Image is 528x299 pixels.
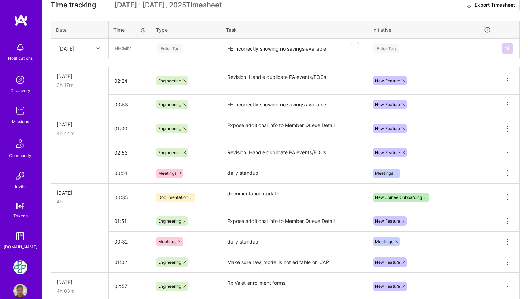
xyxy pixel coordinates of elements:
span: Engineering [158,78,181,83]
div: Time [113,26,146,33]
img: discovery [13,73,27,87]
div: Enter Tag [157,43,183,54]
span: New Feature [375,150,400,155]
img: User Avatar [13,284,27,298]
span: Meetings [158,171,176,176]
span: Engineering [158,260,181,265]
input: HH:MM [109,164,151,182]
img: Invite [13,169,27,183]
span: Documentation [158,195,188,200]
input: HH:MM [109,95,151,114]
img: tokens [16,203,24,209]
div: 3h 17m [57,81,103,89]
input: HH:MM [109,277,151,296]
textarea: Revision: Handle duplicate PA events/EOCs [222,68,366,94]
div: Notifications [8,54,33,62]
span: New Feature [375,260,400,265]
div: Initiative [372,26,491,34]
textarea: daily standup [222,164,366,183]
img: logo [14,14,28,27]
a: User Avatar [12,284,29,298]
span: New Feature [375,126,400,131]
input: HH:MM [109,232,151,251]
div: Missions [12,118,29,125]
img: bell [13,40,27,54]
input: HH:MM [109,143,151,162]
div: [DATE] [57,121,103,128]
img: teamwork [13,104,27,118]
input: HH:MM [109,39,151,58]
div: Community [9,152,31,159]
span: Engineering [158,126,181,131]
i: icon Chevron [96,47,100,50]
textarea: Expose additional info to Member Queue Detail [222,116,366,142]
input: HH:MM [109,188,151,207]
div: Enter Tag [373,43,399,54]
img: Counter Health: Team for Counter Health [13,260,27,274]
div: [DATE] [58,45,74,52]
i: icon Download [466,2,472,9]
div: [DATE] [57,189,103,196]
img: Submit [505,46,510,51]
textarea: To enrich screen reader interactions, please activate Accessibility in Grammarly extension settings [222,39,366,58]
textarea: Make sure raw_model is not editable on CAP [222,253,366,272]
div: Tokens [13,212,28,219]
textarea: documentation update [222,184,366,210]
textarea: FE incorrectly showing no savings available [222,95,366,114]
span: New Feature [375,102,400,107]
textarea: daily standup [222,232,366,252]
input: HH:MM [109,253,151,271]
span: Engineering [158,102,181,107]
img: guide book [13,229,27,243]
input: HH:MM [109,119,151,138]
div: 4h 03m [57,287,103,294]
span: New Joinee Onboarding [375,195,422,200]
div: [DOMAIN_NAME] [3,243,37,251]
div: Invite [15,183,26,190]
span: Engineering [158,218,181,224]
div: 4h [57,198,103,205]
span: New Feature [375,78,400,83]
textarea: Revision: Handle duplicate PA events/EOCs [222,143,366,162]
span: Engineering [158,284,181,289]
div: [DATE] [57,278,103,286]
span: New Feature [375,284,400,289]
input: HH:MM [109,212,151,230]
span: New Feature [375,218,400,224]
img: Community [12,135,29,152]
span: Time tracking [51,1,96,9]
th: Task [221,21,367,39]
div: 4h 44m [57,129,103,137]
span: Meetings [375,239,393,244]
textarea: Expose additional info to Member Queue Detail [222,212,366,231]
span: Meetings [375,171,393,176]
div: [DATE] [57,73,103,80]
div: Discovery [10,87,30,94]
a: Counter Health: Team for Counter Health [12,260,29,274]
span: [DATE] - [DATE] , 2025 Timesheet [114,1,222,9]
span: Engineering [158,150,181,155]
th: Date [51,21,109,39]
span: Meetings [158,239,176,244]
th: Type [151,21,221,39]
input: HH:MM [109,72,151,90]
